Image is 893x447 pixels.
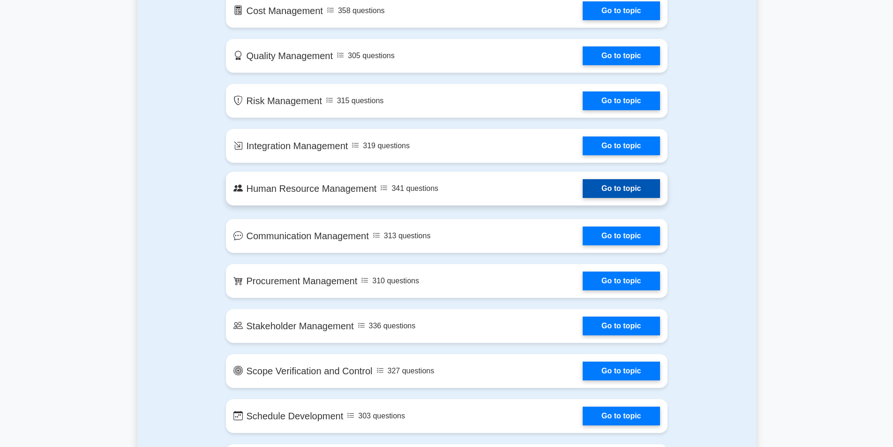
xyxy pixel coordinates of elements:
[583,46,660,65] a: Go to topic
[583,227,660,245] a: Go to topic
[583,1,660,20] a: Go to topic
[583,272,660,290] a: Go to topic
[583,136,660,155] a: Go to topic
[583,407,660,425] a: Go to topic
[583,91,660,110] a: Go to topic
[583,317,660,335] a: Go to topic
[583,362,660,380] a: Go to topic
[583,179,660,198] a: Go to topic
